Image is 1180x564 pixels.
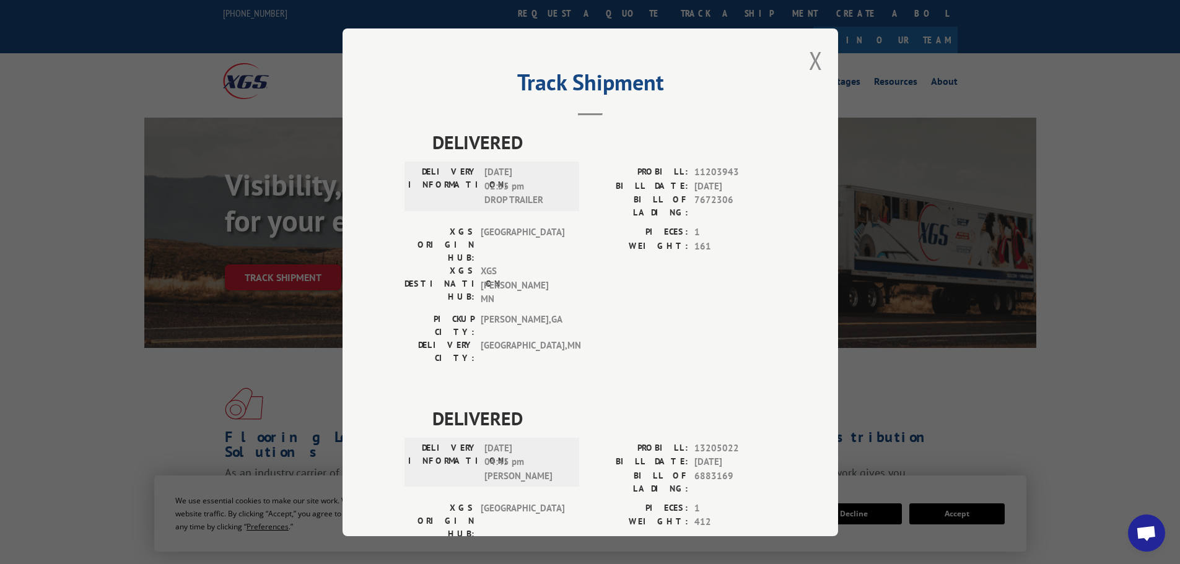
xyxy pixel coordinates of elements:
[590,179,688,193] label: BILL DATE:
[404,338,474,364] label: DELIVERY CITY:
[694,441,776,455] span: 13205022
[694,239,776,253] span: 161
[590,501,688,515] label: PIECES:
[590,193,688,219] label: BILL OF LADING:
[481,338,564,364] span: [GEOGRAPHIC_DATA] , MN
[484,165,568,207] span: [DATE] 02:55 pm DROP TRAILER
[1128,514,1165,552] div: Open chat
[694,501,776,515] span: 1
[590,225,688,240] label: PIECES:
[484,441,568,483] span: [DATE] 04:45 pm [PERSON_NAME]
[694,455,776,469] span: [DATE]
[694,179,776,193] span: [DATE]
[481,264,564,306] span: XGS [PERSON_NAME] MN
[432,404,776,432] span: DELIVERED
[590,469,688,495] label: BILL OF LADING:
[590,239,688,253] label: WEIGHT:
[404,501,474,540] label: XGS ORIGIN HUB:
[694,165,776,180] span: 11203943
[809,44,823,77] button: Close modal
[408,165,478,207] label: DELIVERY INFORMATION:
[694,515,776,529] span: 412
[590,165,688,180] label: PROBILL:
[404,74,776,97] h2: Track Shipment
[432,128,776,156] span: DELIVERED
[694,469,776,495] span: 6883169
[404,312,474,338] label: PICKUP CITY:
[481,225,564,264] span: [GEOGRAPHIC_DATA]
[590,441,688,455] label: PROBILL:
[404,264,474,306] label: XGS DESTINATION HUB:
[590,515,688,529] label: WEIGHT:
[694,225,776,240] span: 1
[590,455,688,469] label: BILL DATE:
[694,193,776,219] span: 7672306
[481,312,564,338] span: [PERSON_NAME] , GA
[408,441,478,483] label: DELIVERY INFORMATION:
[481,501,564,540] span: [GEOGRAPHIC_DATA]
[404,225,474,264] label: XGS ORIGIN HUB:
